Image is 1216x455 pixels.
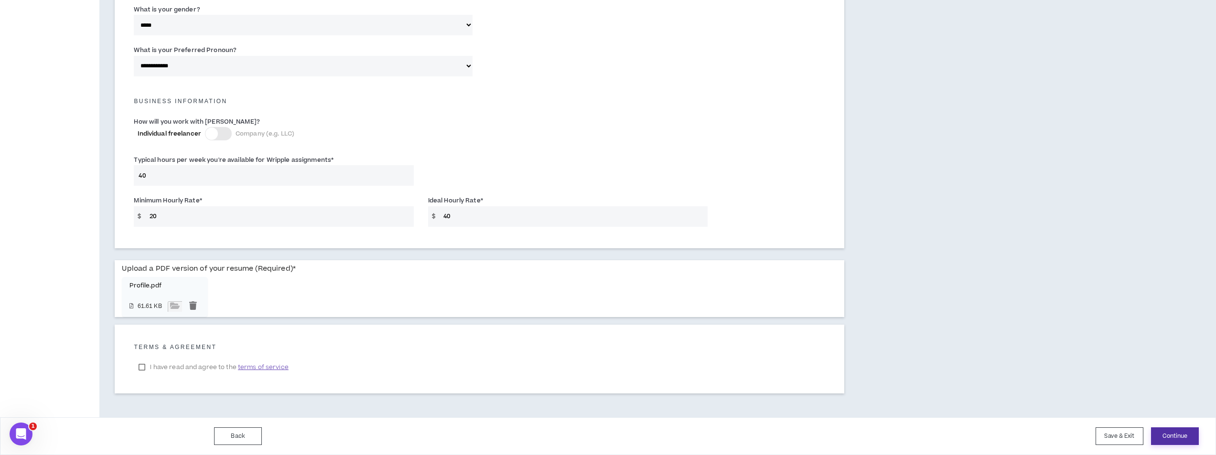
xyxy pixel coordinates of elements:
label: I have read and agree to the [134,360,293,374]
span: Company (e.g. LLC) [236,129,294,138]
iframe: Intercom live chat [10,423,32,445]
span: 1 [29,423,37,430]
p: Profile.pdf [129,282,200,289]
label: Minimum Hourly Rate [134,193,202,208]
span: $ [428,206,439,227]
input: Ex $75 [145,206,414,227]
button: Back [214,427,262,445]
label: Ideal Hourly Rate [428,193,483,208]
h5: Terms & Agreement [134,344,825,350]
button: Continue [1151,427,1199,445]
label: Upload a PDF version of your resume (Required) [122,260,296,277]
label: How will you work with [PERSON_NAME]? [134,114,259,129]
label: What is your Preferred Pronoun? [134,42,237,58]
button: Save & Exit [1096,427,1143,445]
label: Typical hours per week you're available for Wripple assignments [134,152,334,168]
h5: Business Information [127,98,832,105]
span: $ [134,206,145,227]
span: Individual freelancer [138,129,201,138]
small: 61.61 KB [138,303,168,311]
input: Ex $90 [439,206,708,227]
label: What is your gender? [134,2,200,17]
span: terms of service [238,362,289,372]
